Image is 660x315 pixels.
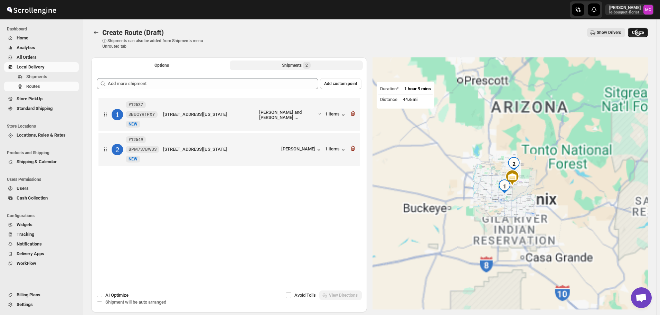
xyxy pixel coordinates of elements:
span: Users Permissions [7,177,79,182]
span: Users [17,186,29,191]
button: Settings [4,300,79,309]
button: WorkFlow [4,259,79,268]
span: Avoid Tolls [294,293,316,298]
span: AI Optimize [105,293,129,298]
span: Shipments [26,74,47,79]
button: Widgets [4,220,79,230]
span: 2 [305,63,308,68]
span: Shipping & Calendar [17,159,57,164]
span: Widgets [17,222,32,227]
span: Add custom point [324,81,357,86]
button: Shipments [4,72,79,82]
span: Create Route (Draft) [102,28,164,37]
p: le-bouquet-florist [609,10,641,15]
button: Locations, Rules & Rates [4,130,79,140]
b: #12549 [129,137,143,142]
span: Routes [26,84,40,89]
span: Standard Shipping [17,106,53,111]
button: User menu [605,4,654,15]
button: All Route Options [95,61,228,70]
span: WorkFlow [17,261,36,266]
button: Show Drivers [587,28,625,37]
div: 2 [507,157,521,171]
div: 1#125373BUOYR1PXYNewNEW[STREET_ADDRESS][US_STATE][PERSON_NAME] and [PERSON_NAME] ...1 items [98,98,360,131]
span: Billing Plans [17,292,40,297]
span: Dashboard [7,26,79,32]
span: All Orders [17,55,37,60]
span: Home [17,35,28,40]
span: Distance [380,97,397,102]
div: 2 [112,144,123,155]
div: 1 [112,109,123,120]
button: Notifications [4,239,79,249]
div: Selected Shipments [91,73,367,281]
div: 1 [498,179,511,193]
span: 44.6 mi [403,97,417,102]
button: Cash Collection [4,193,79,203]
span: Shipment will be auto arranged [105,299,166,305]
span: Cash Collection [17,195,48,201]
b: #12537 [129,102,143,107]
span: BPM7S7BW3S [129,147,157,152]
button: Home [4,33,79,43]
button: Billing Plans [4,290,79,300]
div: [STREET_ADDRESS][US_STATE] [163,111,256,118]
button: [PERSON_NAME] and [PERSON_NAME] ... [259,110,322,120]
input: Add more shipment [108,78,318,89]
span: Settings [17,302,33,307]
button: Selected Shipments [230,61,363,70]
button: Routes [4,82,79,91]
span: Store Locations [7,123,79,129]
div: Shipments [282,62,311,69]
span: Analytics [17,45,35,50]
span: Products and Shipping [7,150,79,156]
span: Delivery Apps [17,251,44,256]
button: Tracking [4,230,79,239]
button: Add custom point [320,78,361,89]
button: 1 items [325,111,347,118]
span: Show Drivers [597,30,621,35]
span: Local Delivery [17,64,45,70]
button: Routes [91,28,101,37]
span: NEW [129,157,138,161]
button: All Orders [4,53,79,62]
span: Duration* [380,86,399,91]
span: Configurations [7,213,79,219]
span: Melody Gluth [643,5,653,15]
div: Open chat [631,287,652,308]
button: Analytics [4,43,79,53]
div: 2#12549BPM7S7BW3SNewNEW[STREET_ADDRESS][US_STATE][PERSON_NAME]1 items [98,133,360,166]
button: [PERSON_NAME] [281,146,322,153]
span: Notifications [17,241,42,247]
p: ⓘ Shipments can also be added from Shipments menu Unrouted tab [102,38,211,49]
button: Users [4,184,79,193]
div: [STREET_ADDRESS][US_STATE] [163,146,279,153]
p: [PERSON_NAME] [609,5,641,10]
span: 3BUOYR1PXY [129,112,155,117]
img: ScrollEngine [6,1,57,18]
button: Shipping & Calendar [4,157,79,167]
span: NEW [129,122,138,127]
button: Delivery Apps [4,249,79,259]
button: 1 items [325,146,347,153]
span: 1 hour 9 mins [404,86,431,91]
span: Locations, Rules & Rates [17,132,66,138]
span: Options [154,63,169,68]
span: Tracking [17,232,34,237]
div: [PERSON_NAME] and [PERSON_NAME] ... [259,110,317,120]
span: Store PickUp [17,96,43,101]
text: MG [645,8,651,12]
